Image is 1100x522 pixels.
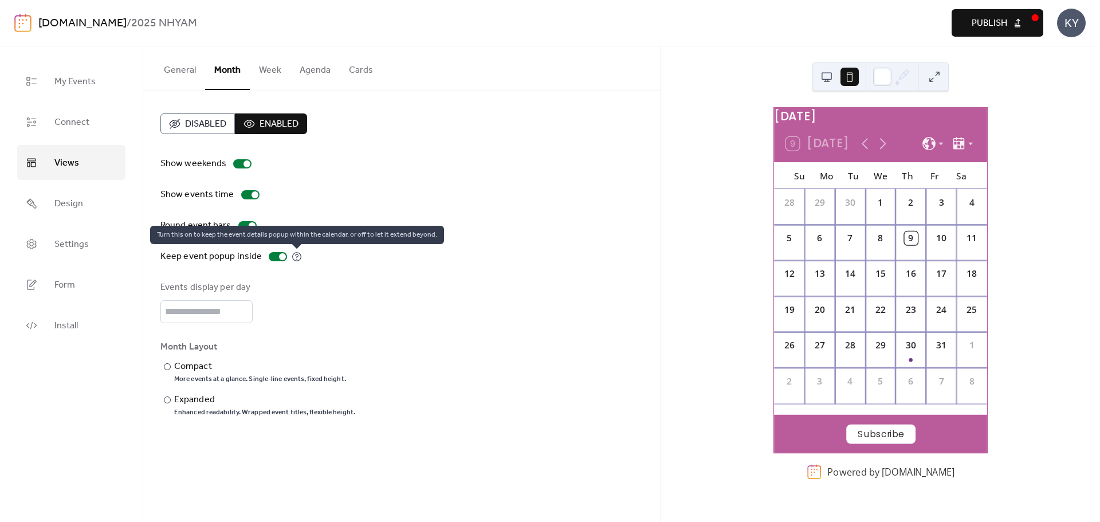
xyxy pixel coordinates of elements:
div: 30 [904,339,917,352]
div: 16 [904,268,917,281]
div: Keep event popup inside [160,250,262,264]
span: My Events [54,73,96,91]
div: Month Layout [160,340,641,354]
div: 25 [965,303,978,316]
button: Disabled [160,113,235,134]
span: Views [54,154,79,172]
div: 8 [965,375,978,388]
a: Install [17,308,125,343]
b: / [127,13,131,34]
div: Mo [813,162,840,189]
div: 28 [782,196,795,209]
button: Publish [952,9,1043,37]
div: 21 [843,303,857,316]
div: 19 [782,303,795,316]
div: 1 [874,196,887,209]
div: 3 [813,375,826,388]
div: 17 [934,268,948,281]
a: Connect [17,104,125,139]
div: 4 [843,375,857,388]
button: Subscribe [846,425,915,444]
div: 6 [904,375,917,388]
a: My Events [17,64,125,99]
div: 22 [874,303,887,316]
span: Form [54,276,75,294]
div: 5 [874,375,887,388]
div: 7 [843,231,857,245]
b: 2025 NHYAM [131,13,197,34]
div: 7 [934,375,948,388]
div: 27 [813,339,826,352]
div: 4 [965,196,978,209]
div: 20 [813,303,826,316]
div: 23 [904,303,917,316]
div: 26 [782,339,795,352]
div: Show events time [160,188,234,202]
div: Events display per day [160,281,250,295]
div: Su [785,162,812,189]
div: 9 [904,231,917,245]
a: Form [17,267,125,302]
a: Settings [17,226,125,261]
button: Enabled [235,113,307,134]
div: Tu [840,162,867,189]
button: General [155,46,205,89]
div: 29 [813,196,826,209]
div: 6 [813,231,826,245]
div: 28 [843,339,857,352]
div: 8 [874,231,887,245]
div: 11 [965,231,978,245]
button: Week [250,46,290,89]
span: Enabled [260,117,298,131]
a: [DOMAIN_NAME] [38,13,127,34]
div: Sa [948,162,975,189]
div: 31 [934,339,948,352]
div: More events at a glance. Single-line events, fixed height. [174,375,346,384]
div: 13 [813,268,826,281]
div: 3 [934,196,948,209]
span: Turn this on to keep the event details popup within the calendar, or off to let it extend beyond. [150,226,444,244]
span: Publish [972,17,1007,30]
div: 12 [782,268,795,281]
img: logo [14,14,32,32]
div: 2 [782,375,795,388]
div: We [867,162,894,189]
div: 29 [874,339,887,352]
button: Agenda [290,46,340,89]
div: Compact [174,360,344,374]
div: [DATE] [774,108,987,125]
div: Th [894,162,921,189]
a: [DOMAIN_NAME] [881,465,954,478]
div: 18 [965,268,978,281]
div: 1 [965,339,978,352]
a: Design [17,186,125,221]
button: Month [205,46,250,90]
div: Show weekends [160,157,226,171]
div: 2 [904,196,917,209]
div: Enhanced readability. Wrapped event titles, flexible height. [174,408,355,417]
div: KY [1057,9,1086,37]
span: Design [54,195,83,213]
div: 24 [934,303,948,316]
div: Expanded [174,393,353,407]
span: Disabled [185,117,226,131]
div: Fr [921,162,948,189]
div: 30 [843,196,857,209]
span: Connect [54,113,89,131]
span: Install [54,317,78,335]
span: Settings [54,236,89,253]
div: 10 [934,231,948,245]
button: Cards [340,46,382,89]
div: 5 [782,231,795,245]
a: Views [17,145,125,180]
div: 14 [843,268,857,281]
div: 15 [874,268,887,281]
div: Powered by [827,465,954,478]
div: Round event bars [160,219,231,233]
